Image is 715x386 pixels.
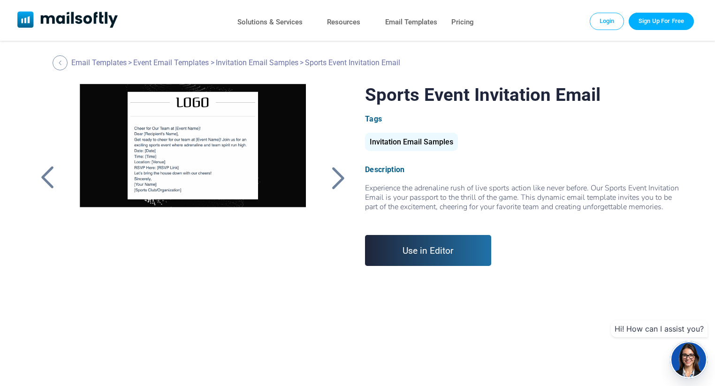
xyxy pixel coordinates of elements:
[365,141,458,145] a: Invitation Email Samples
[327,166,350,190] a: Back
[611,320,707,337] div: Hi! How can I assist you?
[17,11,118,30] a: Mailsoftly
[365,235,491,266] a: Use in Editor
[365,84,679,105] h1: Sports Event Invitation Email
[365,183,679,212] div: Experience the adrenaline rush of live sports action like never before. Our Sports Event Invitati...
[327,15,360,29] a: Resources
[590,13,624,30] a: Login
[133,58,209,67] a: Event Email Templates
[451,15,474,29] a: Pricing
[36,166,59,190] a: Back
[365,114,679,123] div: Tags
[67,84,319,318] a: Sports Event Invitation Email
[365,133,458,151] div: Invitation Email Samples
[216,58,298,67] a: Invitation Email Samples
[71,58,127,67] a: Email Templates
[237,15,303,29] a: Solutions & Services
[385,15,437,29] a: Email Templates
[629,13,694,30] a: Trial
[365,165,679,174] div: Description
[53,55,70,70] a: Back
